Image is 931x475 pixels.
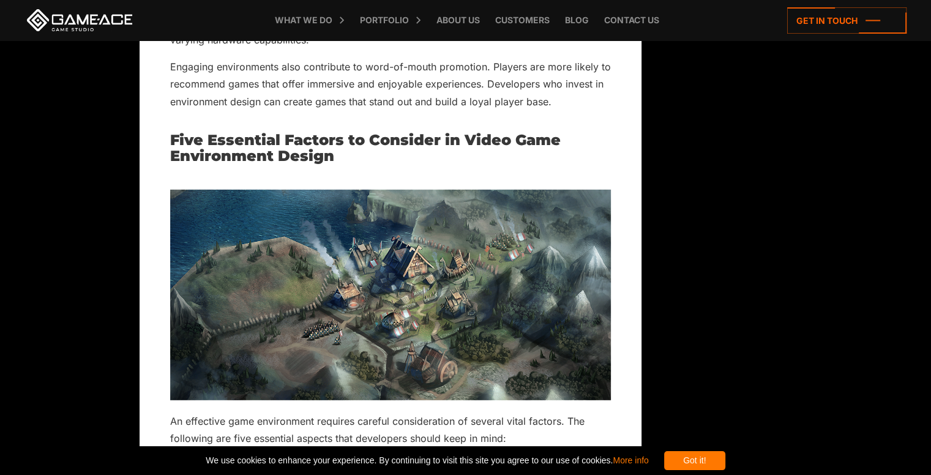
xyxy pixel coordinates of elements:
h2: Five Essential Factors to Consider in Video Game Environment Design [170,132,611,165]
a: More info [613,455,648,465]
img: game environment design [170,190,611,400]
div: Got it! [664,451,725,470]
p: An effective game environment requires careful consideration of several vital factors. The follow... [170,413,611,447]
a: Get in touch [787,7,907,34]
p: Engaging environments also contribute to word-of-mouth promotion. Players are more likely to reco... [170,58,611,110]
span: We use cookies to enhance your experience. By continuing to visit this site you agree to our use ... [206,451,648,470]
